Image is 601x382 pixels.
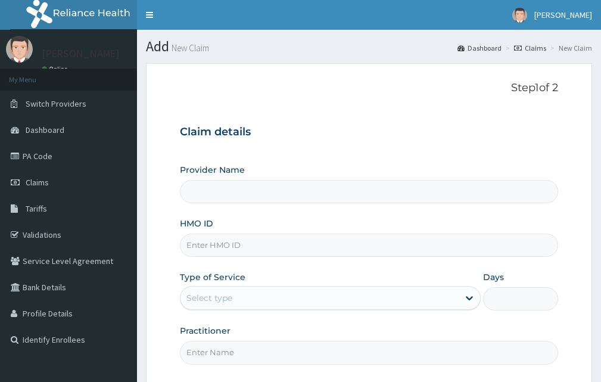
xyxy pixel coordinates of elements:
[534,10,592,20] span: [PERSON_NAME]
[514,43,546,53] a: Claims
[483,271,504,283] label: Days
[6,36,33,63] img: User Image
[180,126,558,139] h3: Claim details
[512,8,527,23] img: User Image
[180,325,231,337] label: Practitioner
[26,203,47,214] span: Tariffs
[146,39,592,54] h1: Add
[42,48,120,59] p: [PERSON_NAME]
[180,218,213,229] label: HMO ID
[186,292,232,304] div: Select type
[42,65,70,73] a: Online
[457,43,502,53] a: Dashboard
[26,177,49,188] span: Claims
[26,98,86,109] span: Switch Providers
[26,125,64,135] span: Dashboard
[180,341,558,364] input: Enter Name
[180,164,245,176] label: Provider Name
[180,271,245,283] label: Type of Service
[180,234,558,257] input: Enter HMO ID
[180,82,558,95] p: Step 1 of 2
[169,44,209,52] small: New Claim
[547,43,592,53] li: New Claim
